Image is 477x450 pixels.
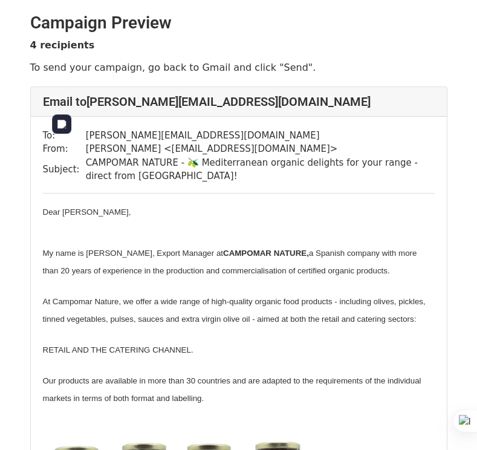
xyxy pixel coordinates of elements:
td: [PERSON_NAME][EMAIL_ADDRESS][DOMAIN_NAME] [86,129,435,143]
span: a Spanish company with more than 20 years of experience in the production and commercialisation o... [43,249,420,275]
p: To send your campaign, go back to Gmail and click "Send". [30,61,447,74]
span: At Campomar Nature, we offer a wide range of high-quality organic food products - including olive... [43,297,428,324]
td: Subject: [43,156,86,183]
td: From: [43,142,86,156]
h4: Email to [PERSON_NAME][EMAIL_ADDRESS][DOMAIN_NAME] [43,94,435,109]
span: RETAIL AND THE CATERING CHANNEL. [43,345,193,354]
span: Dear [PERSON_NAME], [43,207,131,217]
td: To: [43,129,86,143]
span: My name is [PERSON_NAME], Export Manager at [43,249,224,258]
span: CAMPOMAR NATURE, [223,249,309,258]
strong: 4 recipients [30,39,95,51]
h2: Campaign Preview [30,13,447,33]
td: [PERSON_NAME] < [EMAIL_ADDRESS][DOMAIN_NAME] > [86,142,435,156]
td: CAMPOMAR NATURE - 🫒 Mediterranean organic delights for your range - direct from [GEOGRAPHIC_DATA]! [86,156,435,183]
span: Our products are available in more than 30 countries and are adapted to the requirements of the i... [43,376,424,403]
